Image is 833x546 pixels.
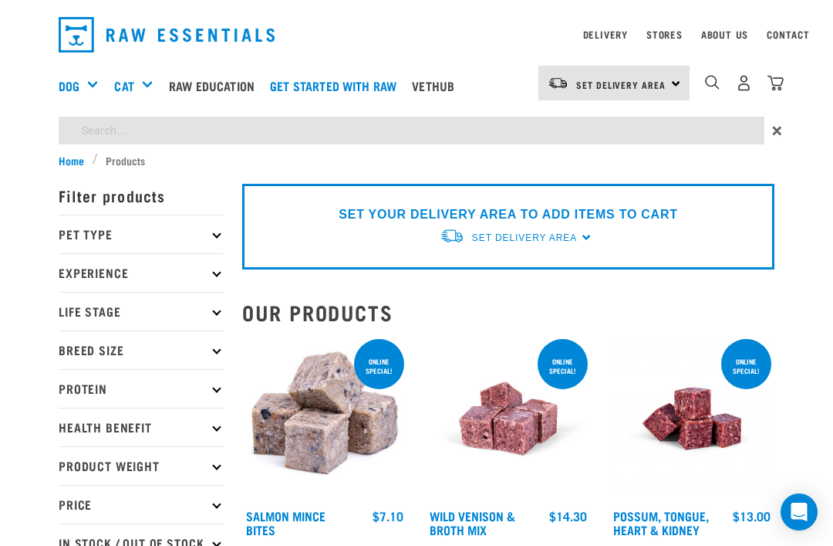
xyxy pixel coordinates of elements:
[59,292,224,331] p: Life Stage
[733,509,771,523] div: $13.00
[59,331,224,369] p: Breed Size
[373,509,403,523] div: $7.10
[242,336,407,501] img: 1141 Salmon Mince 01
[701,32,748,37] a: About Us
[613,512,709,533] a: Possum, Tongue, Heart & Kidney
[781,493,818,531] div: Open Intercom Messenger
[114,76,133,95] a: Cat
[46,11,787,59] nav: dropdown navigation
[59,485,224,524] p: Price
[583,32,628,37] a: Delivery
[246,512,325,533] a: Salmon Mince Bites
[548,76,568,90] img: van-moving.png
[59,76,79,95] a: Dog
[767,32,810,37] a: Contact
[426,336,591,501] img: Vension and heart
[430,512,515,533] a: Wild Venison & Broth Mix
[59,408,224,446] p: Health Benefit
[736,75,752,91] img: user.png
[165,55,266,117] a: Raw Education
[59,176,224,215] p: Filter products
[59,117,764,144] input: Search...
[59,253,224,292] p: Experience
[59,17,275,53] img: Raw Essentials Logo
[266,55,408,117] a: Get started with Raw
[59,152,84,168] span: Home
[59,446,224,485] p: Product Weight
[472,232,577,243] span: Set Delivery Area
[242,300,774,324] h2: Our Products
[767,75,784,91] img: home-icon@2x.png
[339,205,677,224] p: SET YOUR DELIVERY AREA TO ADD ITEMS TO CART
[772,117,782,144] span: ×
[354,350,404,382] div: ONLINE SPECIAL!
[408,55,466,117] a: Vethub
[609,336,774,501] img: Possum Tongue Heart Kidney 1682
[59,152,774,168] nav: breadcrumbs
[721,350,771,382] div: ONLINE SPECIAL!
[705,75,720,90] img: home-icon-1@2x.png
[59,369,224,408] p: Protein
[538,350,588,382] div: ONLINE SPECIAL!
[576,82,666,87] span: Set Delivery Area
[59,215,224,253] p: Pet Type
[59,152,93,168] a: Home
[646,32,683,37] a: Stores
[549,509,587,523] div: $14.30
[440,228,464,244] img: van-moving.png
